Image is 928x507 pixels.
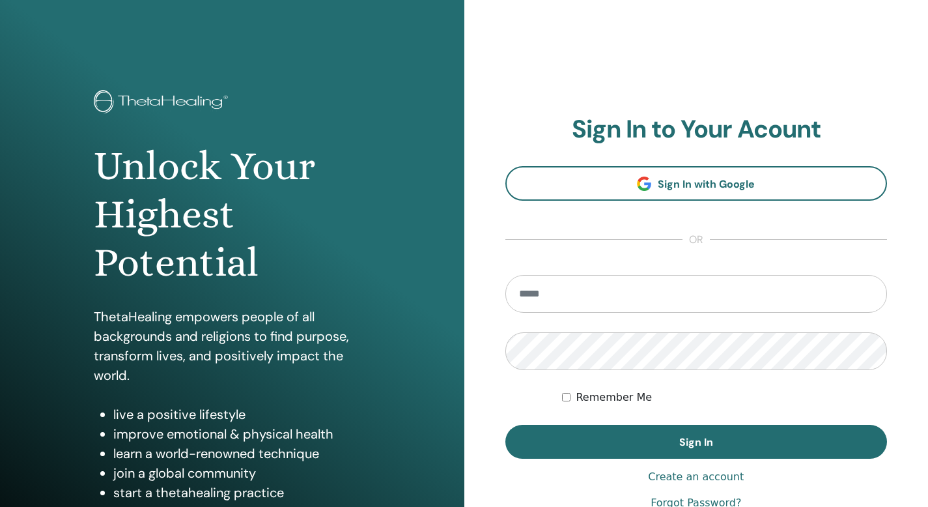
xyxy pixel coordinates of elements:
label: Remember Me [576,390,652,405]
p: ThetaHealing empowers people of all backgrounds and religions to find purpose, transform lives, a... [94,307,371,385]
span: Sign In [679,435,713,449]
li: learn a world-renowned technique [113,444,371,463]
span: or [682,232,710,248]
a: Create an account [648,469,744,485]
li: improve emotional & physical health [113,424,371,444]
h1: Unlock Your Highest Potential [94,142,371,287]
li: join a global community [113,463,371,483]
li: live a positive lifestyle [113,405,371,424]
span: Sign In with Google [658,177,755,191]
h2: Sign In to Your Acount [505,115,888,145]
a: Sign In with Google [505,166,888,201]
div: Keep me authenticated indefinitely or until I manually logout [562,390,887,405]
li: start a thetahealing practice [113,483,371,502]
button: Sign In [505,425,888,459]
